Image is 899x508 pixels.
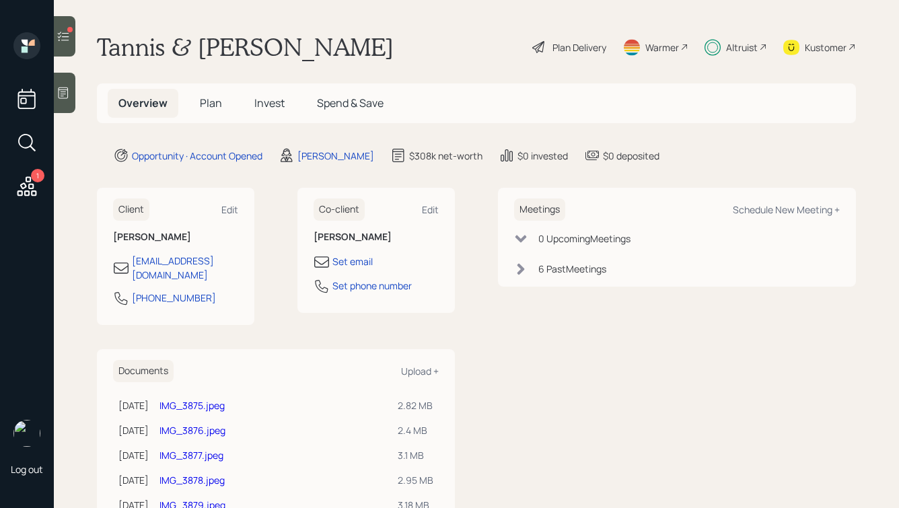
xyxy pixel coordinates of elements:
[398,473,433,487] div: 2.95 MB
[538,231,631,246] div: 0 Upcoming Meeting s
[113,360,174,382] h6: Documents
[113,198,149,221] h6: Client
[733,203,840,216] div: Schedule New Meeting +
[118,448,149,462] div: [DATE]
[398,423,433,437] div: 2.4 MB
[314,231,439,243] h6: [PERSON_NAME]
[603,149,659,163] div: $0 deposited
[422,203,439,216] div: Edit
[118,473,149,487] div: [DATE]
[401,365,439,377] div: Upload +
[132,254,238,282] div: [EMAIL_ADDRESS][DOMAIN_NAME]
[726,40,758,55] div: Altruist
[97,32,394,62] h1: Tannis & [PERSON_NAME]
[159,474,225,486] a: IMG_3878.jpeg
[805,40,847,55] div: Kustomer
[552,40,606,55] div: Plan Delivery
[159,424,225,437] a: IMG_3876.jpeg
[132,149,262,163] div: Opportunity · Account Opened
[159,399,225,412] a: IMG_3875.jpeg
[317,96,384,110] span: Spend & Save
[398,398,433,412] div: 2.82 MB
[118,398,149,412] div: [DATE]
[113,231,238,243] h6: [PERSON_NAME]
[538,262,606,276] div: 6 Past Meeting s
[13,420,40,447] img: hunter_neumayer.jpg
[254,96,285,110] span: Invest
[332,279,412,293] div: Set phone number
[314,198,365,221] h6: Co-client
[398,448,433,462] div: 3.1 MB
[221,203,238,216] div: Edit
[514,198,565,221] h6: Meetings
[297,149,374,163] div: [PERSON_NAME]
[200,96,222,110] span: Plan
[645,40,679,55] div: Warmer
[332,254,373,268] div: Set email
[118,96,168,110] span: Overview
[118,423,149,437] div: [DATE]
[159,449,223,462] a: IMG_3877.jpeg
[409,149,482,163] div: $308k net-worth
[11,463,43,476] div: Log out
[31,169,44,182] div: 1
[517,149,568,163] div: $0 invested
[132,291,216,305] div: [PHONE_NUMBER]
